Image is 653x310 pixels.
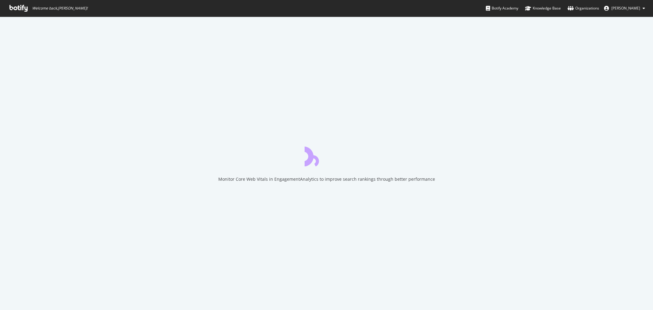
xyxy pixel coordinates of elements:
span: Cousseau Victor [611,6,640,11]
div: animation [305,144,349,166]
div: Botify Academy [486,5,518,11]
span: Welcome back, [PERSON_NAME] ! [32,6,88,11]
div: Knowledge Base [525,5,561,11]
div: Monitor Core Web Vitals in EngagementAnalytics to improve search rankings through better performance [218,176,435,182]
button: [PERSON_NAME] [599,3,650,13]
div: Organizations [568,5,599,11]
